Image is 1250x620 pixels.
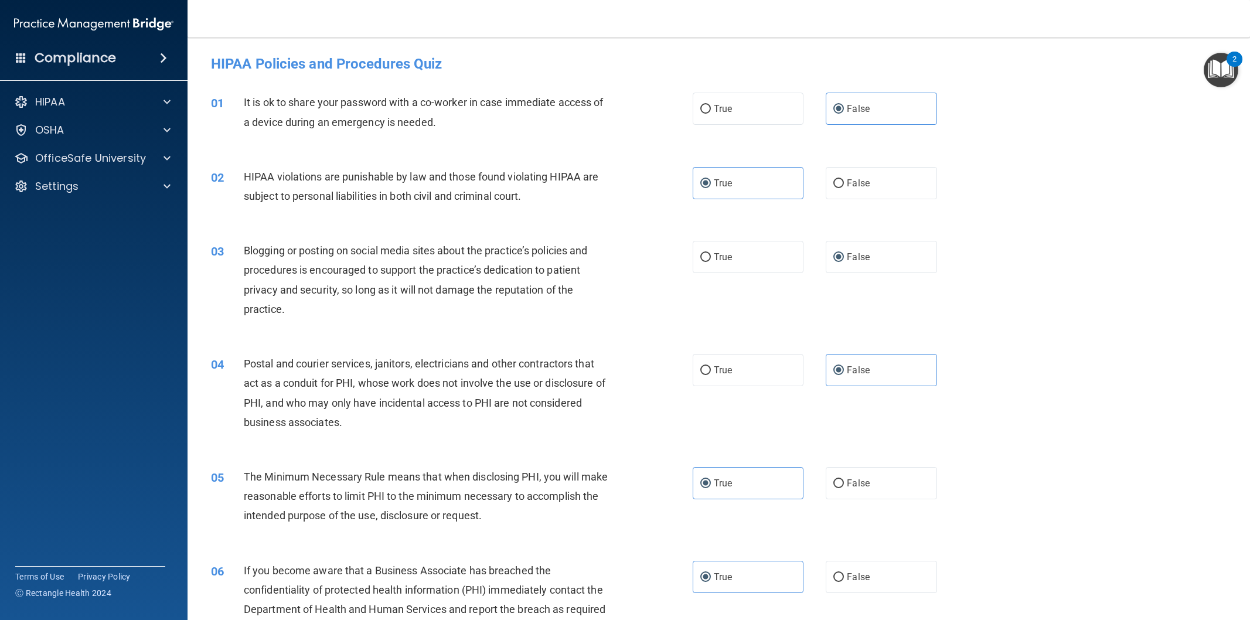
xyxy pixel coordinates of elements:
[244,171,598,202] span: HIPAA violations are punishable by law and those found violating HIPAA are subject to personal li...
[833,253,844,262] input: False
[244,357,605,428] span: Postal and courier services, janitors, electricians and other contractors that act as a conduit f...
[211,357,224,372] span: 04
[244,471,608,522] span: The Minimum Necessary Rule means that when disclosing PHI, you will make reasonable efforts to li...
[847,364,870,376] span: False
[833,366,844,375] input: False
[833,573,844,582] input: False
[833,105,844,114] input: False
[1204,53,1238,87] button: Open Resource Center, 2 new notifications
[14,95,171,109] a: HIPAA
[211,244,224,258] span: 03
[211,564,224,578] span: 06
[244,96,604,128] span: It is ok to share your password with a co-worker in case immediate access of a device during an e...
[833,479,844,488] input: False
[35,179,79,193] p: Settings
[847,571,870,582] span: False
[211,171,224,185] span: 02
[714,251,732,263] span: True
[833,179,844,188] input: False
[35,95,65,109] p: HIPAA
[847,103,870,114] span: False
[15,587,111,599] span: Ⓒ Rectangle Health 2024
[714,478,732,489] span: True
[15,571,64,582] a: Terms of Use
[35,151,146,165] p: OfficeSafe University
[14,151,171,165] a: OfficeSafe University
[714,571,732,582] span: True
[211,96,224,110] span: 01
[1232,59,1237,74] div: 2
[14,12,173,36] img: PMB logo
[14,179,171,193] a: Settings
[714,364,732,376] span: True
[700,479,711,488] input: True
[847,478,870,489] span: False
[35,50,116,66] h4: Compliance
[700,366,711,375] input: True
[211,471,224,485] span: 05
[700,105,711,114] input: True
[714,178,732,189] span: True
[847,251,870,263] span: False
[847,178,870,189] span: False
[78,571,131,582] a: Privacy Policy
[14,123,171,137] a: OSHA
[35,123,64,137] p: OSHA
[700,253,711,262] input: True
[244,244,588,315] span: Blogging or posting on social media sites about the practice’s policies and procedures is encoura...
[700,179,711,188] input: True
[700,573,711,582] input: True
[714,103,732,114] span: True
[211,56,1227,71] h4: HIPAA Policies and Procedures Quiz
